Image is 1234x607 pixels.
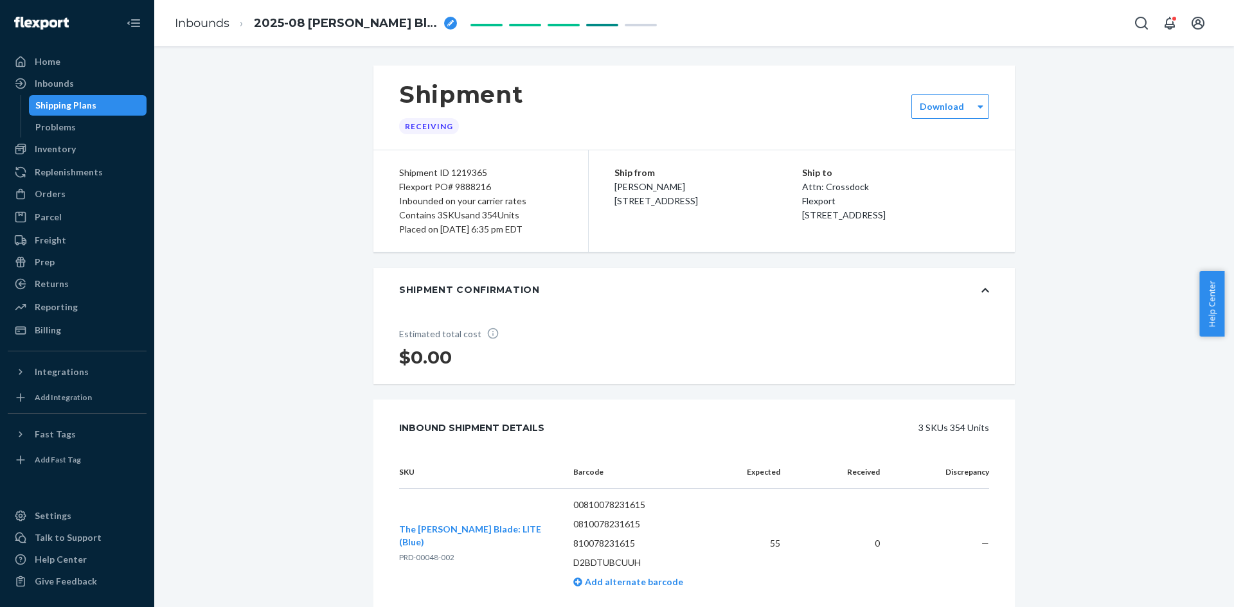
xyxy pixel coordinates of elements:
[791,489,890,599] td: 0
[1185,10,1211,36] button: Open account menu
[802,166,990,180] p: Ship to
[726,456,791,489] th: Expected
[8,297,147,317] a: Reporting
[35,55,60,68] div: Home
[35,77,74,90] div: Inbounds
[399,166,562,180] div: Shipment ID 1219365
[35,454,81,465] div: Add Fast Tag
[35,365,89,378] div: Integrations
[8,362,147,382] button: Integrations
[254,15,439,32] span: 2025-08 Smith Blade Lite V1 Transfer
[8,230,147,251] a: Freight
[29,117,147,137] a: Problems
[614,166,802,180] p: Ship from
[726,489,791,599] td: 55
[399,456,563,489] th: SKU
[399,552,454,562] span: PRD-00048-002
[35,324,61,337] div: Billing
[35,428,76,441] div: Fast Tags
[981,538,989,549] span: —
[8,73,147,94] a: Inbounds
[399,118,459,134] div: Receiving
[29,95,147,116] a: Shipping Plans
[35,99,96,112] div: Shipping Plans
[399,523,541,547] span: The [PERSON_NAME] Blade: LITE (Blue)
[399,194,562,208] div: Inbounded on your carrier rates
[35,121,76,134] div: Problems
[8,51,147,72] a: Home
[8,207,147,227] a: Parcel
[35,392,92,403] div: Add Integration
[573,498,717,511] p: 00810078231615
[890,456,989,489] th: Discrepancy
[802,209,886,220] span: [STREET_ADDRESS]
[35,553,87,566] div: Help Center
[399,208,562,222] div: Contains 3 SKUs and 354 Units
[8,252,147,272] a: Prep
[573,576,683,587] a: Add alternate barcode
[399,327,508,340] p: Estimated total cost
[14,17,69,30] img: Flexport logo
[399,415,544,441] div: Inbound Shipment Details
[35,188,66,200] div: Orders
[35,256,55,268] div: Prep
[8,387,147,408] a: Add Integration
[35,143,76,155] div: Inventory
[573,537,717,550] p: 810078231615
[35,575,97,588] div: Give Feedback
[399,523,553,549] button: The [PERSON_NAME] Blade: LITE (Blue)
[8,162,147,182] a: Replenishments
[802,194,990,208] p: Flexport
[399,283,540,296] div: Shipment Confirmation
[8,506,147,526] a: Settings
[614,181,698,206] span: [PERSON_NAME] [STREET_ADDRESS]
[121,10,147,36] button: Close Navigation
[165,4,467,42] ol: breadcrumbs
[8,571,147,592] button: Give Feedback
[175,16,229,30] a: Inbounds
[35,531,102,544] div: Talk to Support
[35,277,69,290] div: Returns
[1129,10,1154,36] button: Open Search Box
[1199,271,1224,337] button: Help Center
[8,320,147,340] a: Billing
[35,211,62,224] div: Parcel
[35,509,71,522] div: Settings
[399,180,562,194] div: Flexport PO# 9888216
[8,527,147,548] a: Talk to Support
[35,166,103,179] div: Replenishments
[35,301,78,313] div: Reporting
[8,139,147,159] a: Inventory
[791,456,890,489] th: Received
[920,100,964,113] label: Download
[1157,10,1183,36] button: Open notifications
[573,556,717,569] p: D2BDTUBCUUH
[399,81,523,108] h1: Shipment
[563,456,727,489] th: Barcode
[573,415,989,441] div: 3 SKUs 354 Units
[582,576,683,587] span: Add alternate barcode
[399,222,562,236] div: Placed on [DATE] 6:35 pm EDT
[573,518,717,531] p: 0810078231615
[8,184,147,204] a: Orders
[802,180,990,194] p: Attn: Crossdock
[8,274,147,294] a: Returns
[8,450,147,470] a: Add Fast Tag
[8,424,147,444] button: Fast Tags
[35,234,66,247] div: Freight
[8,549,147,570] a: Help Center
[399,346,508,369] h1: $0.00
